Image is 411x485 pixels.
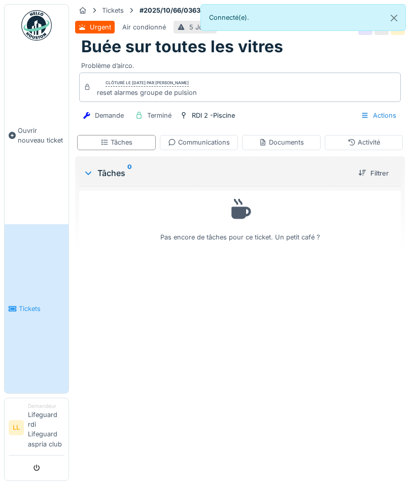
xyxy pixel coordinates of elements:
div: Documents [259,137,304,147]
span: Ouvrir nouveau ticket [18,126,64,145]
div: Actions [356,108,401,123]
div: Communications [168,137,230,147]
div: Pas encore de tâches pour ce ticket. Un petit café ? [86,195,394,243]
div: Air condionné [122,22,166,32]
div: Urgent [90,22,111,32]
strong: #2025/10/66/03633 [135,6,209,15]
button: Close [383,5,405,31]
span: Tickets [19,304,64,314]
div: RDI 2 -Piscine [192,111,235,120]
div: Demandeur [28,402,64,410]
div: Tâches [100,137,132,147]
li: LL [9,420,24,435]
div: reset alarmes groupe de pulsion [97,88,197,97]
img: Badge_color-CXgf-gQk.svg [21,10,52,41]
div: Filtrer [354,166,393,180]
h1: Buée sur toutes les vitres [81,37,283,56]
div: Demande [95,111,124,120]
div: Tâches [83,167,350,179]
a: Tickets [5,224,68,393]
sup: 0 [127,167,132,179]
div: Tickets [102,6,124,15]
div: Connecté(e). [200,4,406,31]
a: Ouvrir nouveau ticket [5,46,68,224]
a: LL DemandeurLifeguard rdi Lifeguard aspria club [9,402,64,456]
div: 5 Jours [189,22,213,32]
div: Activité [348,137,380,147]
div: Problème d’airco. [81,57,399,71]
div: Clôturé le [DATE] par [PERSON_NAME] [106,80,189,87]
li: Lifeguard rdi Lifeguard aspria club [28,402,64,453]
div: Terminé [147,111,172,120]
